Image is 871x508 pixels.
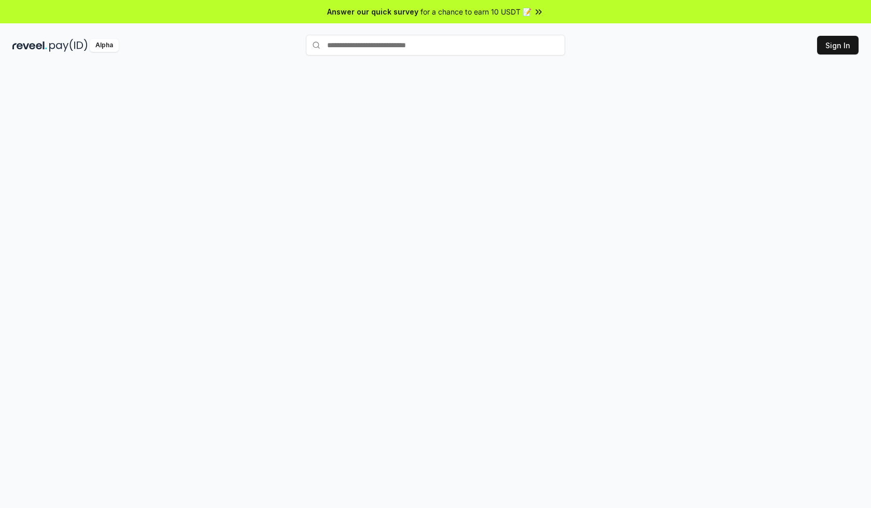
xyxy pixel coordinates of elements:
[49,39,88,52] img: pay_id
[12,39,47,52] img: reveel_dark
[817,36,859,54] button: Sign In
[420,6,531,17] span: for a chance to earn 10 USDT 📝
[90,39,119,52] div: Alpha
[327,6,418,17] span: Answer our quick survey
